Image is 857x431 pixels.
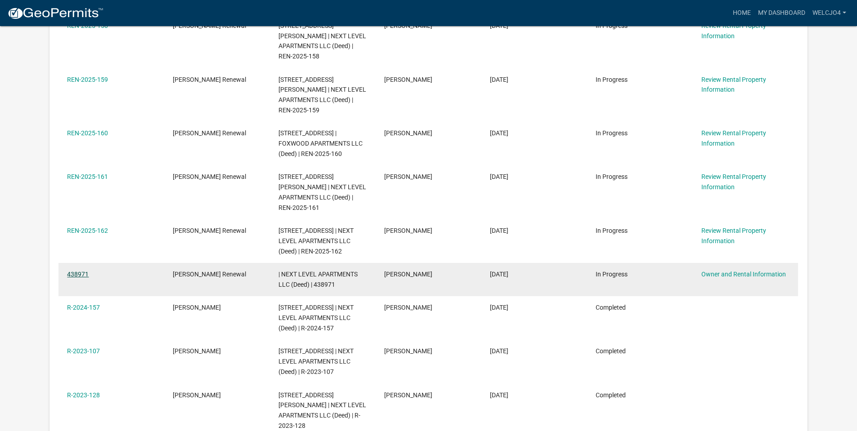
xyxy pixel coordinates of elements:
[278,271,358,288] span: | NEXT LEVEL APARTMENTS LLC (Deed) | 438971
[67,271,89,278] a: 438971
[384,304,432,311] span: Mike Boge
[67,76,108,83] a: REN-2025-159
[173,173,246,180] span: Rental Registration Renewal
[278,76,366,114] span: 208 S J ST | NEXT LEVEL APARTMENTS LLC (Deed) | REN-2025-159
[173,76,246,83] span: Rental Registration Renewal
[809,4,850,22] a: welcjo4
[490,304,508,311] span: 05/18/2023
[384,391,432,399] span: Mike Boge
[490,271,508,278] span: 06/20/2025
[490,173,508,180] span: 06/20/2025
[278,347,354,375] span: 901 S R ST | NEXT LEVEL APARTMENTS LLC (Deed) | R-2023-107
[173,347,221,355] span: Rental Registration
[596,173,628,180] span: In Progress
[278,22,366,60] span: 208 S J ST | NEXT LEVEL APARTMENTS LLC (Deed) | REN-2025-158
[754,4,809,22] a: My Dashboard
[384,227,432,234] span: Mike Boge
[67,391,100,399] a: R-2023-128
[701,271,786,278] a: Owner and Rental Information
[596,347,626,355] span: Completed
[596,391,626,399] span: Completed
[596,227,628,234] span: In Progress
[490,227,508,234] span: 06/20/2025
[67,347,100,355] a: R-2023-107
[490,391,508,399] span: 02/20/2023
[173,129,246,137] span: Rental Registration Renewal
[67,129,108,137] a: REN-2025-160
[278,391,366,429] span: 208 S J ST | NEXT LEVEL APARTMENTS LLC (Deed) | R-2023-128
[384,347,432,355] span: Mike Boge
[384,271,432,278] span: Mike Boge
[278,173,366,211] span: 208 S J ST | NEXT LEVEL APARTMENTS LLC (Deed) | REN-2025-161
[596,271,628,278] span: In Progress
[278,227,354,255] span: 901 S R ST | NEXT LEVEL APARTMENTS LLC (Deed) | REN-2025-162
[596,304,626,311] span: Completed
[701,76,766,93] a: Review Rental Property Information
[173,271,246,278] span: Rental Registration Renewal
[490,76,508,83] span: 06/23/2025
[490,347,508,355] span: 02/20/2023
[173,227,246,234] span: Rental Registration Renewal
[596,76,628,83] span: In Progress
[384,173,432,180] span: Mike Boge
[384,76,432,83] span: Mike Boge
[67,227,108,234] a: REN-2025-162
[67,173,108,180] a: REN-2025-161
[490,129,508,137] span: 06/20/2025
[701,227,766,244] a: Review Rental Property Information
[596,129,628,137] span: In Progress
[173,304,221,311] span: Rental Registration
[701,129,766,147] a: Review Rental Property Information
[384,129,432,137] span: Mike Boge
[67,304,100,311] a: R-2024-157
[701,173,766,191] a: Review Rental Property Information
[729,4,754,22] a: Home
[278,129,363,157] span: 1001 W 3RD AVE | FOXWOOD APARTMENTS LLC (Deed) | REN-2025-160
[278,304,354,332] span: 1009 E 1ST AVE | NEXT LEVEL APARTMENTS LLC (Deed) | R-2024-157
[173,391,221,399] span: Rental Registration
